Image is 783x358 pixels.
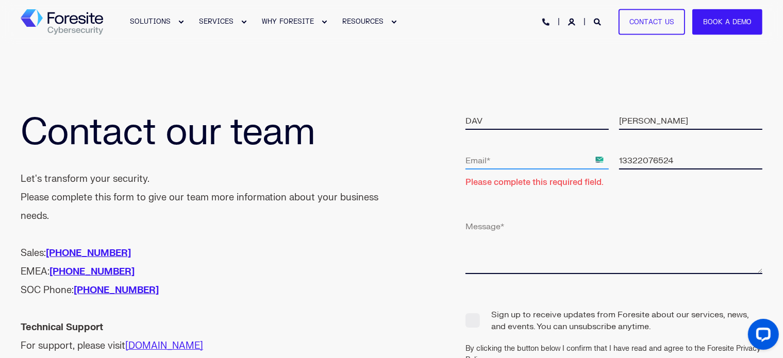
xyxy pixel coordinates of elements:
span: WHY FORESITE [262,18,314,26]
div: Let's transform your security. [21,170,392,189]
div: Sales: EMEA: SOC Phone: [21,244,392,300]
a: Back to Home [21,9,103,35]
h1: Contact our team [21,111,392,155]
div: Expand WHY FORESITE [321,19,327,25]
div: For support, please visit [21,318,392,355]
input: First Name* [465,111,609,130]
strong: Technical Support [21,321,103,333]
input: Last Name* [619,111,762,130]
div: Please complete this form to give our team more information about your business needs. [21,189,392,226]
span: SOLUTIONS [130,18,171,26]
input: Phone number [619,150,762,169]
span: RESOURCES [342,18,384,26]
div: Expand RESOURCES [391,19,397,25]
a: [PHONE_NUMBER] [74,284,159,296]
a: Contact Us [619,9,685,35]
a: Book a Demo [692,9,762,35]
span: Sign up to receive updates from Foresite about our services, news, and events. You can unsubscrib... [465,309,762,332]
a: Open Search [594,17,603,26]
div: Expand SERVICES [241,19,247,25]
a: [PHONE_NUMBER] [49,266,135,278]
a: Login [568,17,577,26]
div: Expand SOLUTIONS [178,19,184,25]
a: [PHONE_NUMBER] [46,247,131,259]
a: [DOMAIN_NAME] [125,340,203,352]
label: Please complete this required field. [465,177,604,187]
input: Email* [465,150,609,169]
img: Foresite logo, a hexagon shape of blues with a directional arrow to the right hand side, and the ... [21,9,103,35]
iframe: LiveChat chat widget [740,315,783,358]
